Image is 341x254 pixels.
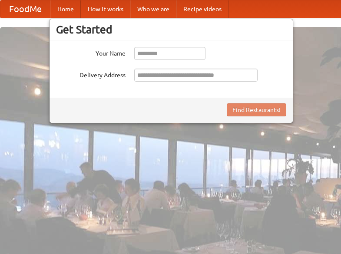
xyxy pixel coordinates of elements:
[176,0,228,18] a: Recipe videos
[227,103,286,116] button: Find Restaurants!
[56,47,126,58] label: Your Name
[0,0,50,18] a: FoodMe
[130,0,176,18] a: Who we are
[56,69,126,79] label: Delivery Address
[56,23,286,36] h3: Get Started
[50,0,81,18] a: Home
[81,0,130,18] a: How it works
